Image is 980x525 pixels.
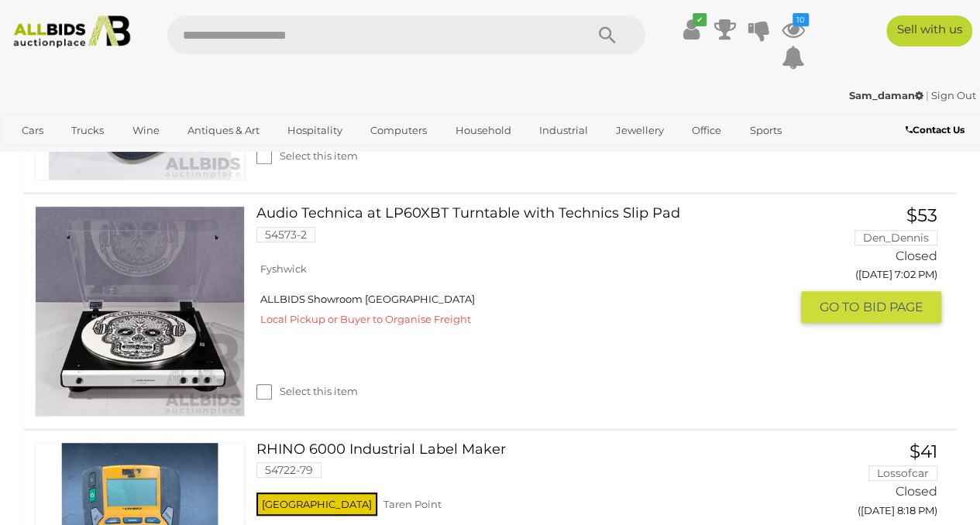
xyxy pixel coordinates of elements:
img: Allbids.com.au [7,15,136,48]
a: RHINO 6000 Industrial Label Maker 54722-79 [268,442,789,490]
a: $53 Den_Dennis Closed ([DATE] 7:02 PM) GO TOBID PAGE [813,206,941,324]
button: Search [568,15,645,54]
label: Select this item [256,384,358,399]
a: Computers [360,118,437,143]
a: Sign Out [931,89,976,101]
strong: Sam_daman [849,89,923,101]
a: Industrial [529,118,598,143]
a: Cars [12,118,53,143]
a: Household [445,118,521,143]
span: BID PAGE [863,299,923,315]
span: $41 [910,441,937,462]
i: ✔ [693,13,707,26]
a: Contact Us [906,122,968,139]
a: Sports [739,118,791,143]
button: GO TOBID PAGE [801,291,941,323]
a: Jewellery [606,118,674,143]
a: Wine [122,118,169,143]
span: $53 [906,204,937,226]
span: GO TO [820,299,863,315]
a: Hospitality [277,118,352,143]
a: Sam_daman [849,89,926,101]
span: | [926,89,929,101]
a: Audio Technica at LP60XBT Turntable with Technics Slip Pad 54573-2 [268,206,789,254]
b: Contact Us [906,124,965,136]
a: Sell with us [886,15,972,46]
a: 10 [782,15,805,43]
a: [GEOGRAPHIC_DATA] [12,143,142,169]
a: $41 Lossofcar Closed ([DATE] 8:18 PM) [813,442,941,525]
a: ✔ [679,15,703,43]
a: Antiques & Art [177,118,270,143]
label: Select this item [256,149,358,163]
a: Office [682,118,731,143]
i: 10 [793,13,809,26]
a: Trucks [61,118,114,143]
